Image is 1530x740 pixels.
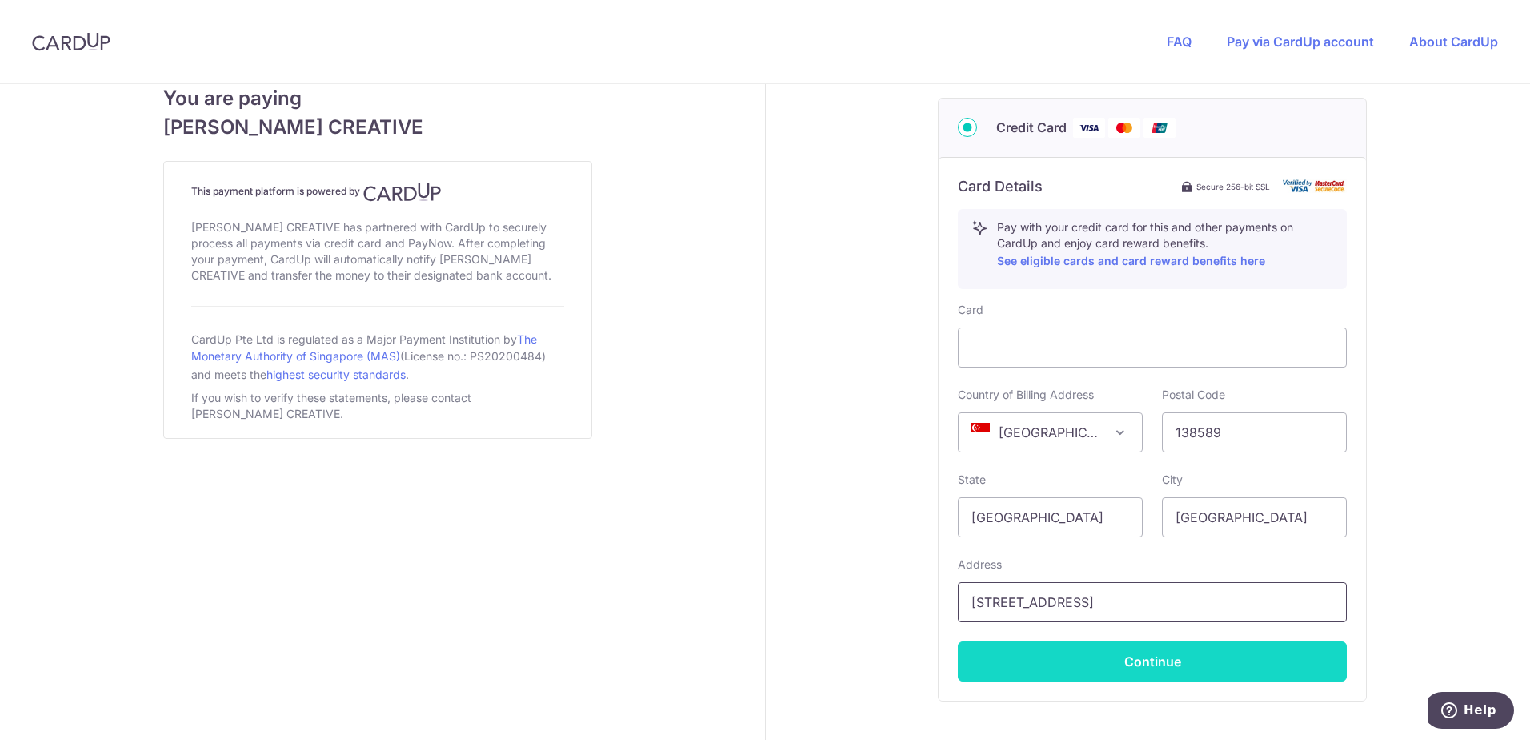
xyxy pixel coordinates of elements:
[1073,118,1105,138] img: Visa
[1143,118,1176,138] img: Union Pay
[191,183,564,202] h4: This payment platform is powered by
[191,387,564,425] div: If you wish to verify these statements, please contact [PERSON_NAME] CREATIVE.
[971,338,1333,357] iframe: Secure card payment input frame
[997,254,1265,267] a: See eligible cards and card reward benefits here
[191,216,564,287] div: [PERSON_NAME] CREATIVE has partnered with CardUp to securely process all payments via credit card...
[958,557,1002,573] label: Address
[959,413,1142,452] span: Singapore
[191,326,564,387] div: CardUp Pte Ltd is regulated as a Major Payment Institution by (License no.: PS20200484) and meets...
[958,302,983,318] label: Card
[958,641,1347,682] button: Continue
[1162,472,1183,488] label: City
[1227,34,1374,50] a: Pay via CardUp account
[1283,179,1347,193] img: card secure
[163,113,592,142] span: [PERSON_NAME] CREATIVE
[996,118,1067,137] span: Credit Card
[1196,180,1270,193] span: Secure 256-bit SSL
[958,412,1143,452] span: Singapore
[363,183,442,202] img: CardUp
[266,368,406,381] a: highest security standards
[958,118,1347,138] div: Credit Card Visa Mastercard Union Pay
[1167,34,1192,50] a: FAQ
[958,387,1094,403] label: Country of Billing Address
[1108,118,1140,138] img: Mastercard
[1428,692,1514,732] iframe: Opens a widget where you can find more information
[1409,34,1498,50] a: About CardUp
[163,84,592,113] span: You are paying
[32,32,110,51] img: CardUp
[1162,387,1225,403] label: Postal Code
[958,472,986,488] label: State
[997,219,1333,271] p: Pay with your credit card for this and other payments on CardUp and enjoy card reward benefits.
[958,177,1043,196] h6: Card Details
[1162,412,1347,452] input: Example 123456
